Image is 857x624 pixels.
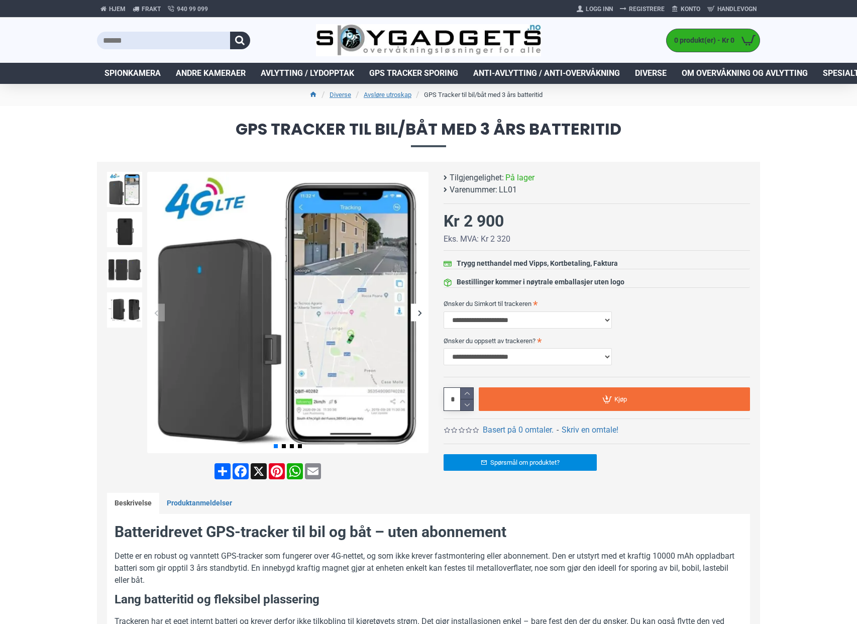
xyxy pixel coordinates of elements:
a: Produktanmeldelser [159,493,240,514]
span: Diverse [635,67,667,79]
span: Hjem [109,5,126,14]
a: GPS Tracker Sporing [362,63,466,84]
a: 0 produkt(er) - Kr 0 [667,29,760,52]
a: Andre kameraer [168,63,253,84]
a: Spørsmål om produktet? [444,454,597,471]
span: Go to slide 2 [282,444,286,448]
span: Konto [681,5,700,14]
label: Ønsker du oppsett av trackeren? [444,333,750,349]
a: Om overvåkning og avlytting [674,63,815,84]
span: Handlevogn [717,5,757,14]
span: LL01 [499,184,517,196]
a: Share [213,463,232,479]
span: Go to slide 1 [274,444,278,448]
span: Avlytting / Lydopptak [261,67,354,79]
a: Facebook [232,463,250,479]
a: Basert på 0 omtaler. [483,424,554,436]
span: Andre kameraer [176,67,246,79]
a: Handlevogn [704,1,760,17]
img: GPS Tracker til bil/båt med 3 års batteritid - SpyGadgets.no [107,292,142,328]
img: GPS Tracker til bil/båt med 3 års batteritid - SpyGadgets.no [107,172,142,207]
div: Bestillinger kommer i nøytrale emballasjer uten logo [457,277,624,287]
span: Go to slide 4 [298,444,302,448]
a: Anti-avlytting / Anti-overvåkning [466,63,627,84]
a: WhatsApp [286,463,304,479]
b: Tilgjengelighet: [450,172,504,184]
a: Registrere [616,1,668,17]
a: Spionkamera [97,63,168,84]
span: På lager [505,172,534,184]
span: Go to slide 3 [290,444,294,448]
a: Konto [668,1,704,17]
span: GPS Tracker til bil/båt med 3 års batteritid [97,121,760,147]
span: 0 produkt(er) - Kr 0 [667,35,737,46]
span: Anti-avlytting / Anti-overvåkning [473,67,620,79]
span: Kjøp [614,396,627,402]
label: Ønsker du Simkort til trackeren [444,295,750,311]
img: GPS Tracker til bil/båt med 3 års batteritid - SpyGadgets.no [107,252,142,287]
h3: Lang batteritid og fleksibel plassering [115,591,742,608]
span: Frakt [142,5,161,14]
img: GPS Tracker til bil/båt med 3 års batteritid - SpyGadgets.no [107,212,142,247]
a: Avsløre utroskap [364,90,411,100]
b: - [557,425,559,435]
a: Diverse [627,63,674,84]
a: Avlytting / Lydopptak [253,63,362,84]
div: Trygg netthandel med Vipps, Kortbetaling, Faktura [457,258,618,269]
b: Varenummer: [450,184,497,196]
span: Logg Inn [586,5,613,14]
a: Diverse [330,90,351,100]
div: Previous slide [147,304,165,322]
div: Kr 2 900 [444,209,504,233]
a: X [250,463,268,479]
span: 940 99 099 [177,5,208,14]
img: SpyGadgets.no [316,24,542,57]
div: Next slide [411,304,428,322]
span: Om overvåkning og avlytting [682,67,808,79]
p: Dette er en robust og vanntett GPS-tracker som fungerer over 4G-nettet, og som ikke krever fastmo... [115,550,742,586]
a: Email [304,463,322,479]
a: Logg Inn [573,1,616,17]
a: Beskrivelse [107,493,159,514]
span: Spionkamera [104,67,161,79]
img: GPS Tracker til bil/båt med 3 års batteritid - SpyGadgets.no [147,172,428,453]
span: GPS Tracker Sporing [369,67,458,79]
a: Pinterest [268,463,286,479]
span: Registrere [629,5,665,14]
a: Skriv en omtale! [562,424,618,436]
h2: Batteridrevet GPS-tracker til bil og båt – uten abonnement [115,522,742,543]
